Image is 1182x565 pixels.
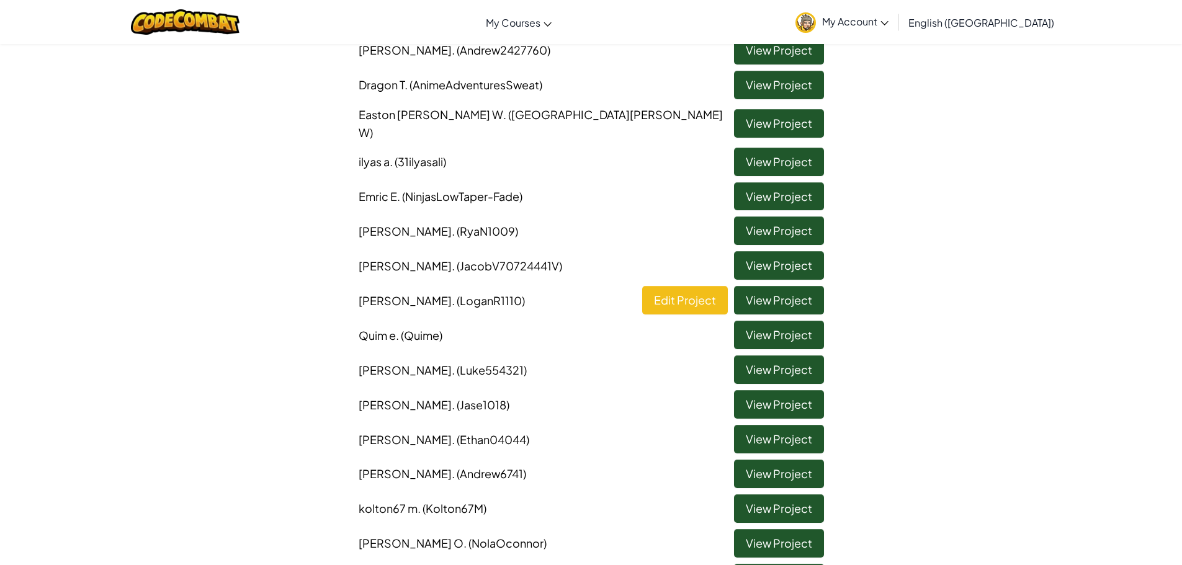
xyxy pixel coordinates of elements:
span: [PERSON_NAME] [359,398,509,412]
span: . (JacobV70724441V) [452,259,562,273]
span: . (Ethan04044) [452,432,529,447]
a: My Courses [480,6,558,39]
a: View Project [734,286,824,314]
span: [PERSON_NAME] [359,259,562,273]
span: [PERSON_NAME] [359,293,525,308]
span: . (AnimeAdventuresSweat) [405,78,542,92]
span: My Account [822,15,889,28]
a: View Project [734,71,824,99]
a: My Account [789,2,895,42]
span: Emric E [359,189,522,203]
a: View Project [734,251,824,280]
span: . (NolaOconnor) [463,536,547,550]
img: CodeCombat logo [131,9,240,35]
a: View Project [734,355,824,384]
span: [PERSON_NAME] [359,432,529,447]
a: View Project [734,109,824,138]
span: Dragon T [359,78,542,92]
span: . (Andrew6741) [452,466,526,481]
span: . (Jase1018) [452,398,509,412]
a: View Project [734,182,824,211]
img: avatar [795,12,816,33]
span: [PERSON_NAME] [359,363,527,377]
a: View Project [734,36,824,65]
a: English ([GEOGRAPHIC_DATA]) [902,6,1060,39]
span: . (Quime) [396,328,442,342]
a: View Project [734,460,824,488]
span: [PERSON_NAME] [359,466,526,481]
span: . (Kolton67M) [418,501,486,515]
span: ilyas a [359,154,446,169]
span: . (RyaN1009) [452,224,518,238]
span: [PERSON_NAME] O [359,536,547,550]
span: Easton [PERSON_NAME] W [359,107,723,140]
a: View Project [734,425,824,453]
span: . (Andrew2427760) [452,43,550,57]
span: . (NinjasLowTaper-Fade) [397,189,522,203]
span: [PERSON_NAME] [359,224,518,238]
a: View Project [734,390,824,419]
span: . (LoganR1110) [452,293,525,308]
a: View Project [734,216,824,245]
span: English ([GEOGRAPHIC_DATA]) [908,16,1054,29]
a: View Project [734,321,824,349]
span: Quim e [359,328,442,342]
a: View Project [734,529,824,558]
span: . (31ilyasali) [390,154,446,169]
span: . ([GEOGRAPHIC_DATA][PERSON_NAME] W) [359,107,723,140]
a: View Project [734,148,824,176]
a: Edit Project [642,286,728,314]
span: . (Luke554321) [452,363,527,377]
a: View Project [734,494,824,523]
span: [PERSON_NAME] [359,43,550,57]
span: My Courses [486,16,540,29]
span: kolton67 m [359,501,486,515]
